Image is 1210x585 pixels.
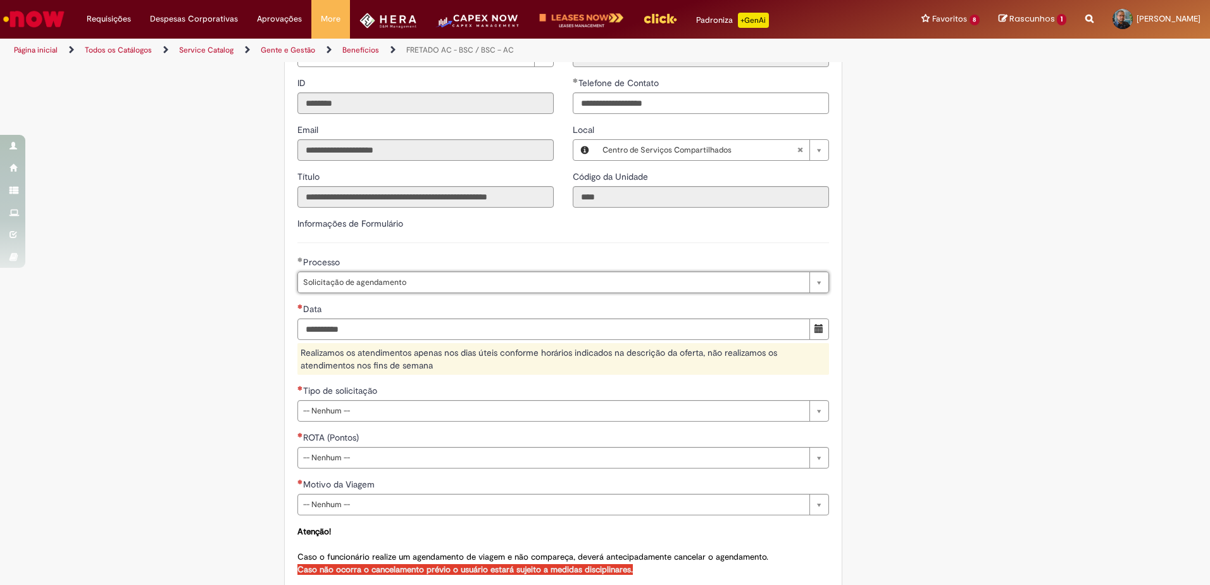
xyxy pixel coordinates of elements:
span: Data [303,303,324,315]
strong: Caso não ocorra o cancelamento prévio o usuário estará sujeito a medidas disciplinares. [297,564,633,575]
input: ID [297,92,554,114]
span: Centro de Serviços Compartilhados [602,140,797,160]
span: Motivo da Viagem [303,479,377,490]
span: -- Nenhum -- [303,448,803,468]
span: Somente leitura - Título [297,171,322,182]
input: Telefone de Contato [573,92,829,114]
ul: Trilhas de página [9,39,797,62]
strong: Atenção! [297,526,331,537]
img: HeraLogo.png [359,13,417,28]
input: Título [297,186,554,208]
span: ROTA (Pontos) [303,432,361,443]
span: Obrigatório Preenchido [297,257,303,262]
span: More [321,13,340,25]
label: Somente leitura - Email [297,123,321,136]
span: Rascunhos [1009,13,1055,25]
span: Telefone de Contato [578,77,661,89]
div: Realizamos os atendimentos apenas nos dias úteis conforme horários indicados na descrição da ofer... [297,343,829,375]
span: Caso o funcionário realize um agendamento de viagem e não compareça, deverá antecipadamente cance... [297,526,768,575]
p: +GenAi [738,13,769,28]
span: Aprovações [257,13,302,25]
img: CapexLogo5.png [435,13,520,38]
span: Despesas Corporativas [150,13,238,25]
a: Gente e Gestão [261,45,315,55]
img: logo-leases-transp-branco.png [539,13,624,28]
input: Data [297,318,810,340]
button: Local, Visualizar este registro Centro de Serviços Compartilhados [573,140,596,160]
label: Somente leitura - Título [297,170,322,183]
span: Necessários [297,479,303,484]
span: Processo [303,256,342,268]
input: Email [297,139,554,161]
span: Necessários [297,386,303,391]
span: -- Nenhum -- [303,401,803,421]
div: Padroniza [696,13,769,28]
span: 8 [970,15,980,25]
label: Somente leitura - ID [297,77,308,89]
img: click_logo_yellow_360x200.png [643,9,677,28]
span: 1 [1057,14,1066,25]
span: Obrigatório Preenchido [573,78,578,83]
span: -- Nenhum -- [303,494,803,515]
a: Service Catalog [179,45,234,55]
span: Somente leitura - Email [297,124,321,135]
span: Somente leitura - Código da Unidade [573,171,651,182]
a: Benefícios [342,45,379,55]
a: Centro de Serviços CompartilhadosLimpar campo Local [596,140,828,160]
input: Código da Unidade [573,186,829,208]
span: [PERSON_NAME] [1137,13,1201,24]
a: Página inicial [14,45,58,55]
a: Todos os Catálogos [85,45,152,55]
a: Rascunhos [999,13,1066,25]
label: Somente leitura - Código da Unidade [573,170,651,183]
label: Informações de Formulário [297,218,403,229]
span: Necessários [297,432,303,437]
button: Mostrar calendário para Data [809,318,829,340]
span: Necessários [297,304,303,309]
span: Requisições [87,13,131,25]
span: Solicitação de agendamento [303,272,803,292]
a: FRETADO AC - BSC / BSC – AC [406,45,514,55]
span: Tipo de solicitação [303,385,380,396]
img: ServiceNow [1,6,66,32]
abbr: Limpar campo Local [790,140,809,160]
span: Local [573,124,597,135]
span: Favoritos [932,13,967,25]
